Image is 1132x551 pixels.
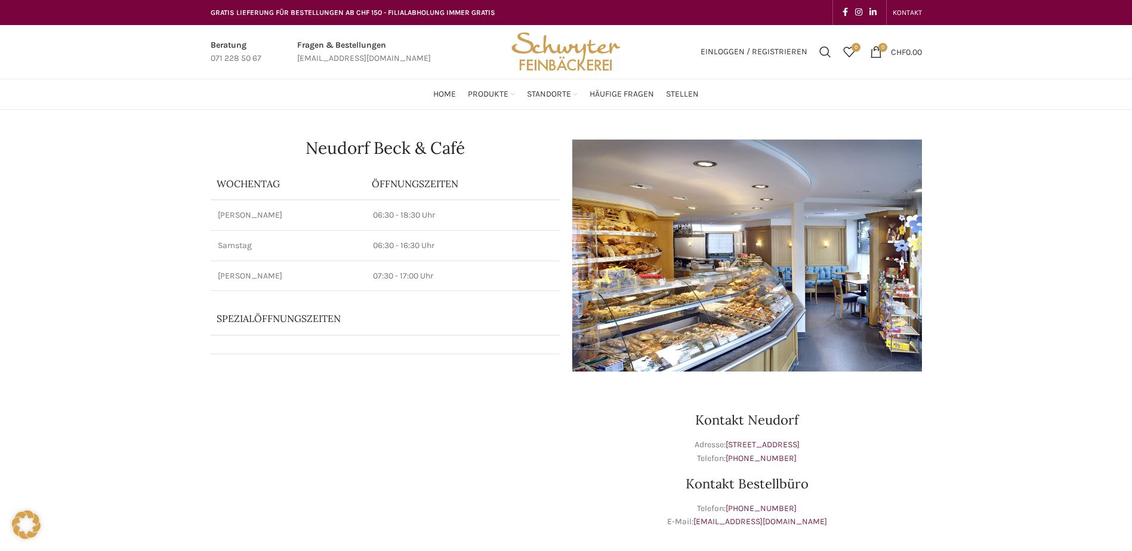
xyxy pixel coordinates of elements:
p: [PERSON_NAME] [218,270,359,282]
h1: Neudorf Beck & Café [211,140,560,156]
img: Bäckerei Schwyter [507,25,624,79]
a: KONTAKT [893,1,922,24]
a: Infobox link [297,39,431,66]
span: CHF [891,47,906,57]
a: Facebook social link [839,4,852,21]
a: Instagram social link [852,4,866,21]
a: Home [433,82,456,106]
h3: Kontakt Bestellbüro [572,477,922,490]
a: 0 CHF0.00 [864,40,928,64]
a: [PHONE_NUMBER] [726,503,797,513]
a: Standorte [527,82,578,106]
span: Home [433,89,456,100]
p: Wochentag [217,177,360,190]
span: 0 [852,43,860,52]
span: Häufige Fragen [590,89,654,100]
p: Spezialöffnungszeiten [217,312,521,325]
a: [EMAIL_ADDRESS][DOMAIN_NAME] [693,516,827,527]
a: Häufige Fragen [590,82,654,106]
span: 0 [878,43,887,52]
p: 07:30 - 17:00 Uhr [373,270,553,282]
span: Einloggen / Registrieren [701,48,807,56]
a: Site logo [507,46,624,56]
div: Main navigation [205,82,928,106]
p: ÖFFNUNGSZEITEN [372,177,554,190]
p: Adresse: Telefon: [572,438,922,465]
p: Samstag [218,240,359,252]
bdi: 0.00 [891,47,922,57]
a: Stellen [666,82,699,106]
p: Telefon: E-Mail: [572,502,922,529]
span: Stellen [666,89,699,100]
a: Infobox link [211,39,261,66]
p: [PERSON_NAME] [218,209,359,221]
a: 0 [837,40,861,64]
a: [STREET_ADDRESS] [726,439,800,450]
div: Meine Wunschliste [837,40,861,64]
span: Produkte [468,89,508,100]
p: 06:30 - 16:30 Uhr [373,240,553,252]
span: KONTAKT [893,8,922,17]
a: Einloggen / Registrieren [695,40,813,64]
div: Secondary navigation [887,1,928,24]
p: 06:30 - 18:30 Uhr [373,209,553,221]
a: Produkte [468,82,515,106]
h3: Kontakt Neudorf [572,413,922,426]
a: Suchen [813,40,837,64]
span: Standorte [527,89,571,100]
a: Linkedin social link [866,4,880,21]
a: [PHONE_NUMBER] [726,453,797,463]
span: GRATIS LIEFERUNG FÜR BESTELLUNGEN AB CHF 150 - FILIALABHOLUNG IMMER GRATIS [211,8,495,17]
